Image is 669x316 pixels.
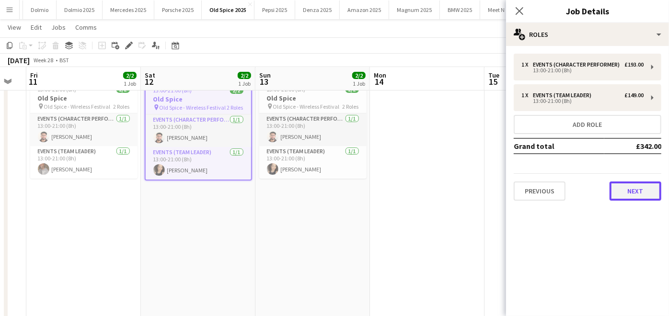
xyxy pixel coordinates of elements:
[123,72,137,79] span: 2/2
[75,23,97,32] span: Comms
[295,0,340,19] button: Denza 2025
[238,72,251,79] span: 2/2
[259,94,367,102] h3: Old Spice
[259,80,367,179] app-job-card: 13:00-21:00 (8h)2/2Old Spice Old Spice - Wireless Festival2 RolesEvents (Character Performer)1/11...
[146,95,251,103] h3: Old Spice
[146,114,251,147] app-card-role: Events (Character Performer)1/113:00-21:00 (8h)[PERSON_NAME]
[259,113,367,146] app-card-role: Events (Character Performer)1/113:00-21:00 (8h)[PERSON_NAME]
[51,23,66,32] span: Jobs
[506,23,669,46] div: Roles
[29,76,38,87] span: 11
[27,21,46,34] a: Edit
[514,181,565,201] button: Previous
[352,72,366,79] span: 2/2
[372,76,386,87] span: 14
[514,138,604,154] td: Grand total
[160,104,226,111] span: Old Spice - Wireless Festival
[30,146,138,179] app-card-role: Events (Team Leader)1/113:00-21:00 (8h)[PERSON_NAME]
[254,0,295,19] button: Pepsi 2025
[154,0,202,19] button: Porsche 2025
[521,92,533,99] div: 1 x
[533,61,623,68] div: Events (Character Performer)
[389,0,440,19] button: Magnum 2025
[59,56,69,64] div: BST
[258,76,271,87] span: 13
[114,103,130,110] span: 2 Roles
[353,80,365,87] div: 1 Job
[8,56,30,65] div: [DATE]
[202,0,254,19] button: Old Spice 2025
[374,71,386,79] span: Mon
[4,21,25,34] a: View
[514,115,661,134] button: Add role
[488,71,499,79] span: Tue
[71,21,101,34] a: Comms
[143,76,155,87] span: 12
[259,146,367,179] app-card-role: Events (Team Leader)1/113:00-21:00 (8h)[PERSON_NAME]
[259,71,271,79] span: Sun
[440,0,480,19] button: BMW 2025
[30,94,138,102] h3: Old Spice
[604,138,661,154] td: £342.00
[343,103,359,110] span: 2 Roles
[521,68,644,73] div: 13:00-21:00 (8h)
[145,71,155,79] span: Sat
[44,103,111,110] span: Old Spice - Wireless Festival
[506,5,669,17] h3: Job Details
[273,103,340,110] span: Old Spice - Wireless Festival
[521,99,644,103] div: 13:00-21:00 (8h)
[145,80,252,181] app-job-card: 13:00-21:00 (8h)2/2Old Spice Old Spice - Wireless Festival2 RolesEvents (Character Performer)1/11...
[340,0,389,19] button: Amazon 2025
[533,92,595,99] div: Events (Team Leader)
[480,0,546,19] button: Meet N Greet Session
[30,71,38,79] span: Fri
[610,181,661,201] button: Next
[227,104,243,111] span: 2 Roles
[30,80,138,179] app-job-card: 13:00-21:00 (8h)2/2Old Spice Old Spice - Wireless Festival2 RolesEvents (Character Performer)1/11...
[521,61,533,68] div: 1 x
[31,23,42,32] span: Edit
[624,92,644,99] div: £149.00
[30,113,138,146] app-card-role: Events (Character Performer)1/113:00-21:00 (8h)[PERSON_NAME]
[487,76,499,87] span: 15
[23,0,57,19] button: Dolmio
[624,61,644,68] div: £193.00
[32,56,56,64] span: Week 28
[57,0,103,19] button: Dolmio 2025
[8,23,21,32] span: View
[103,0,154,19] button: Mercedes 2025
[47,21,69,34] a: Jobs
[146,147,251,180] app-card-role: Events (Team Leader)1/113:00-21:00 (8h)[PERSON_NAME]
[124,80,136,87] div: 1 Job
[238,80,251,87] div: 1 Job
